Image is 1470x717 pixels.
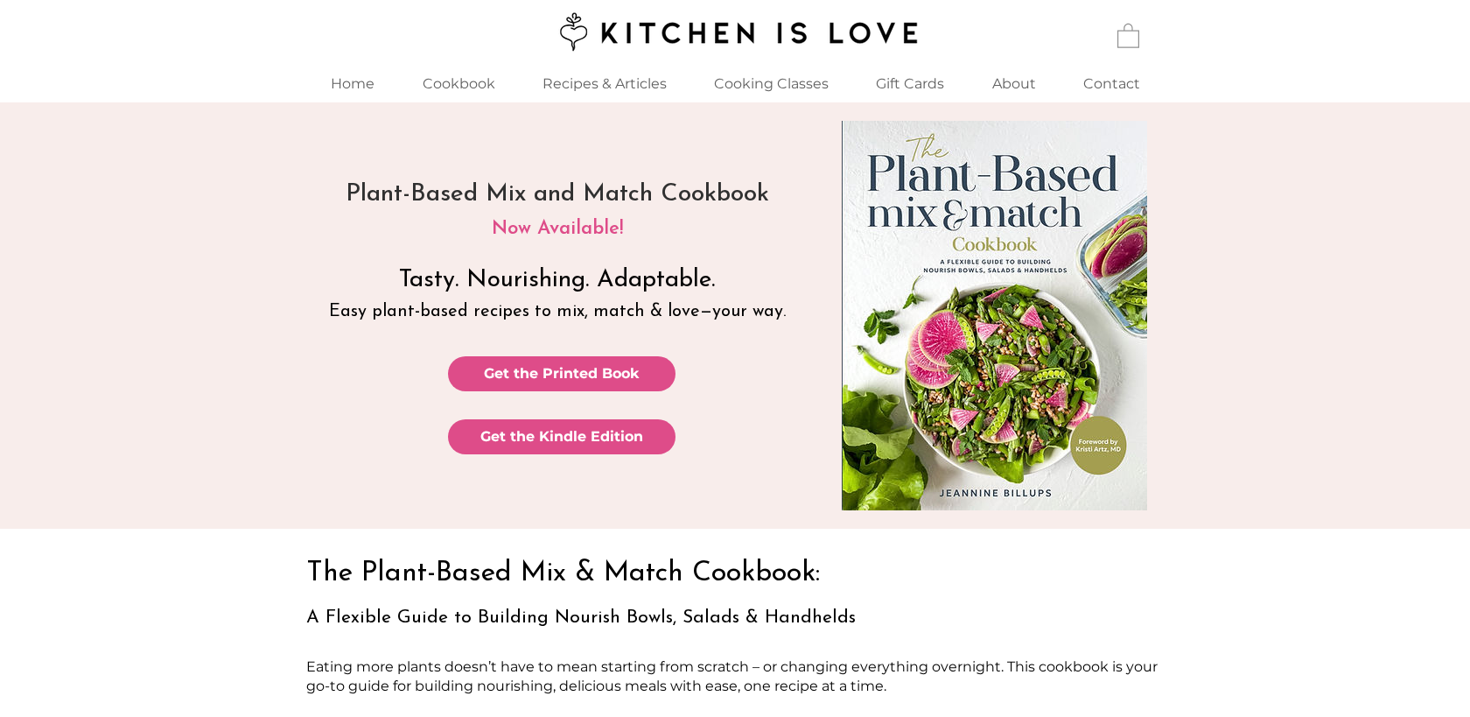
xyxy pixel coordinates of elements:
span: A Flexible Guide to Building Nourish Bowls, Salads & Handhelds [306,608,856,627]
p: Cooking Classes [705,65,837,102]
img: Kitchen is Love logo [548,10,921,53]
a: Get the Kindle Edition [448,419,675,454]
span: Eating more plants doesn’t have to mean starting from scratch – or changing everything overnight.... [306,658,1158,694]
a: Cookbook [399,65,518,102]
span: Plant-Based Mix and Match Cookbook [346,182,769,207]
span: Get the Kindle Edition [480,427,643,446]
span: The Plant-Based Mix & Match Cookbook: [306,559,820,587]
p: Cookbook [414,65,504,102]
a: Get the Printed Book [448,356,675,391]
a: Home [306,65,399,102]
a: Gift Cards [851,65,968,102]
p: About [983,65,1045,102]
span: Easy plant-based recipes to mix, match & love—your way. [329,303,786,320]
a: Contact [1060,65,1164,102]
nav: Site [306,65,1164,102]
p: Contact [1074,65,1149,102]
span: Tasty. Nourishing. Adaptable.​ [399,268,715,292]
div: Cooking Classes [690,65,851,102]
a: About [968,65,1060,102]
span: Get the Printed Book [484,364,640,383]
img: plant-based-mix-match-cookbook-cover-web.jpg [842,121,1147,510]
a: Recipes & Articles [518,65,690,102]
p: Home [322,65,383,102]
p: Recipes & Articles [534,65,675,102]
p: Gift Cards [867,65,953,102]
span: Now Available! [492,219,623,239]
